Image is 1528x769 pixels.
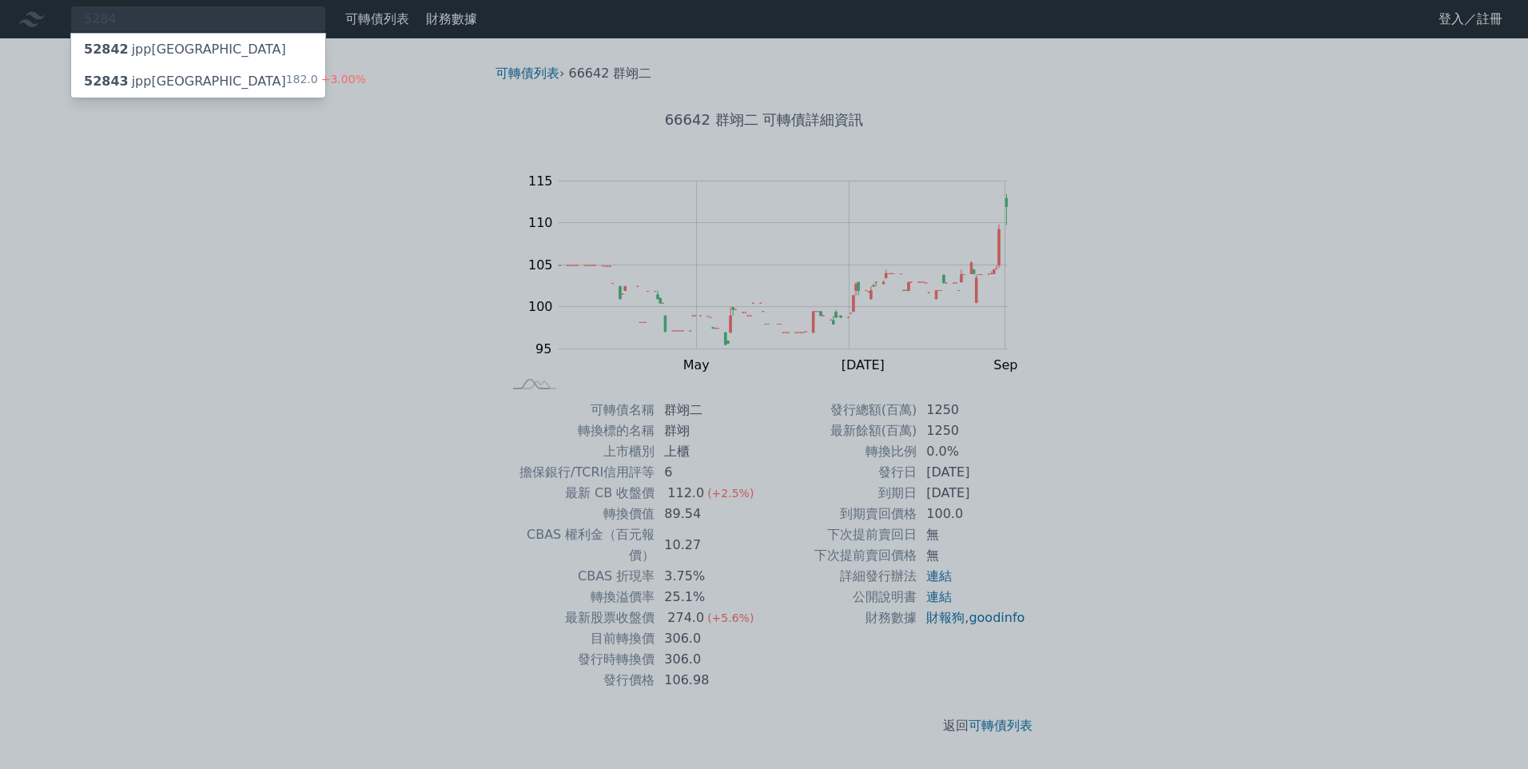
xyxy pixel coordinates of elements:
div: 182.0 [286,72,366,91]
div: jpp[GEOGRAPHIC_DATA] [84,40,286,59]
a: 52842jpp[GEOGRAPHIC_DATA] [71,34,325,66]
span: 52843 [84,74,129,89]
div: jpp[GEOGRAPHIC_DATA] [84,72,286,91]
a: 52843jpp[GEOGRAPHIC_DATA] 182.0+3.00% [71,66,325,98]
span: +3.00% [318,73,366,86]
span: 52842 [84,42,129,57]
